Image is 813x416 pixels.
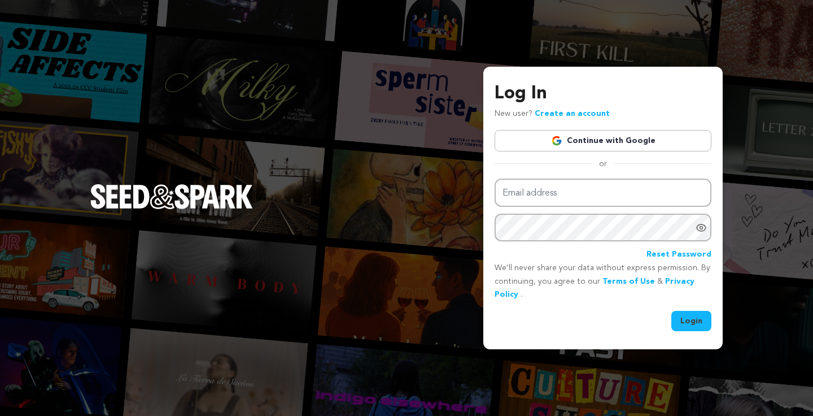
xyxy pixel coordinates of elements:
p: New user? [495,107,610,121]
a: Show password as plain text. Warning: this will display your password on the screen. [696,222,707,233]
a: Continue with Google [495,130,711,151]
a: Create an account [535,110,610,118]
img: Google logo [551,135,562,146]
a: Terms of Use [602,278,655,285]
a: Seed&Spark Homepage [90,184,253,232]
span: or [592,158,614,170]
a: Reset Password [646,248,711,262]
h3: Log In [495,80,711,107]
button: Login [671,311,711,331]
input: Email address [495,179,711,207]
img: Seed&Spark Logo [90,184,253,209]
p: We’ll never share your data without express permission. By continuing, you agree to our & . [495,262,711,302]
